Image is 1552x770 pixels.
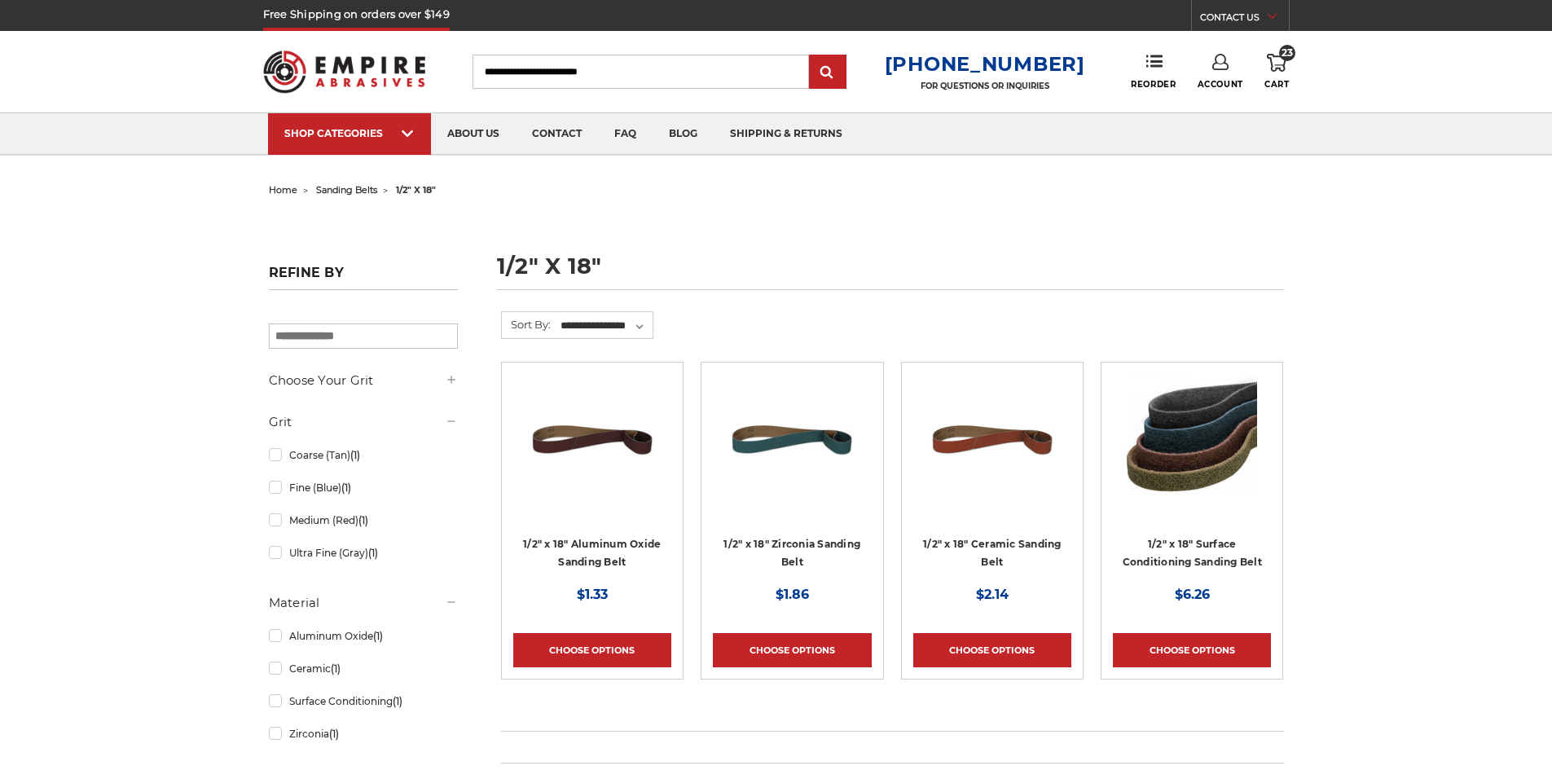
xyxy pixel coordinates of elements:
[269,184,297,196] a: home
[713,374,871,532] a: 1/2" x 18" Zirconia File Belt
[1279,45,1295,61] span: 23
[713,633,871,667] a: Choose Options
[976,587,1009,602] span: $2.14
[1113,633,1271,667] a: Choose Options
[523,538,661,569] a: 1/2" x 18" Aluminum Oxide Sanding Belt
[714,113,859,155] a: shipping & returns
[723,538,860,569] a: 1/2" x 18" Zirconia Sanding Belt
[502,312,551,337] label: Sort By:
[431,113,516,155] a: about us
[1200,8,1289,31] a: CONTACT US
[923,538,1062,569] a: 1/2" x 18" Ceramic Sanding Belt
[269,473,458,502] a: Fine (Blue)(1)
[1264,54,1289,90] a: 23 Cart
[1198,79,1243,90] span: Account
[269,506,458,535] a: Medium (Red)(1)
[316,184,377,196] a: sanding belts
[1264,79,1289,90] span: Cart
[513,374,671,532] a: 1/2" x 18" Aluminum Oxide File Belt
[341,482,351,494] span: (1)
[1113,374,1271,532] a: Surface Conditioning Sanding Belts
[527,374,657,504] img: 1/2" x 18" Aluminum Oxide File Belt
[329,728,339,740] span: (1)
[284,127,415,139] div: SHOP CATEGORIES
[811,56,844,89] input: Submit
[1127,374,1257,504] img: Surface Conditioning Sanding Belts
[396,184,436,196] span: 1/2" x 18"
[269,539,458,567] a: Ultra Fine (Gray)(1)
[577,587,608,602] span: $1.33
[269,622,458,650] a: Aluminum Oxide(1)
[513,633,671,667] a: Choose Options
[598,113,653,155] a: faq
[727,374,857,504] img: 1/2" x 18" Zirconia File Belt
[1131,79,1176,90] span: Reorder
[269,654,458,683] a: Ceramic(1)
[516,113,598,155] a: contact
[497,255,1284,290] h1: 1/2" x 18"
[653,113,714,155] a: blog
[373,630,383,642] span: (1)
[368,547,378,559] span: (1)
[1131,54,1176,89] a: Reorder
[1123,538,1262,569] a: 1/2" x 18" Surface Conditioning Sanding Belt
[263,40,426,103] img: Empire Abrasives
[269,593,458,613] h5: Material
[913,633,1071,667] a: Choose Options
[269,371,458,390] h5: Choose Your Grit
[269,265,458,290] h5: Refine by
[558,314,653,338] select: Sort By:
[927,374,1057,504] img: 1/2" x 18" Ceramic File Belt
[269,441,458,469] a: Coarse (Tan)(1)
[358,514,368,526] span: (1)
[885,81,1085,91] p: FOR QUESTIONS OR INQUIRIES
[269,412,458,432] h5: Grit
[269,719,458,748] a: Zirconia(1)
[331,662,341,675] span: (1)
[885,52,1085,76] a: [PHONE_NUMBER]
[269,687,458,715] a: Surface Conditioning(1)
[913,374,1071,532] a: 1/2" x 18" Ceramic File Belt
[776,587,809,602] span: $1.86
[350,449,360,461] span: (1)
[1175,587,1210,602] span: $6.26
[393,695,402,707] span: (1)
